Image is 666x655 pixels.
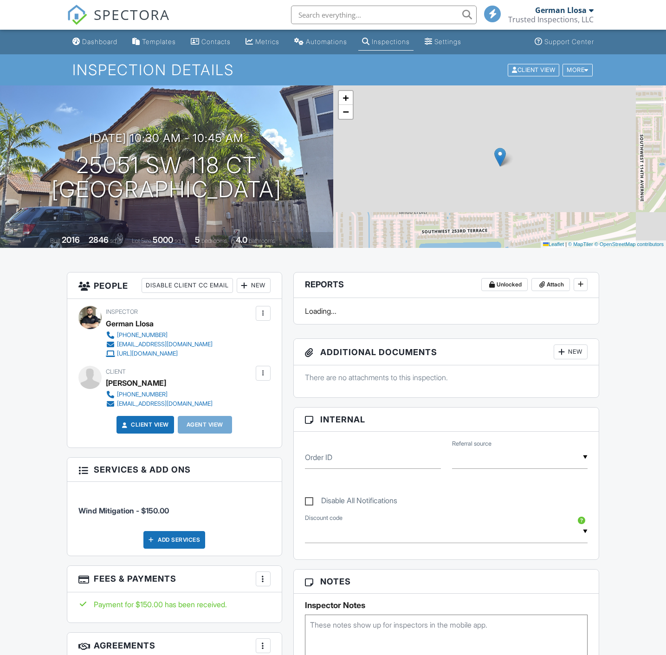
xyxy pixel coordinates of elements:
div: Metrics [255,38,279,45]
a: © OpenStreetMap contributors [595,241,664,247]
li: Service: Wind Mitigation [78,489,271,523]
h3: [DATE] 10:30 am - 10:45 am [89,132,244,144]
div: New [554,344,588,359]
span: bathrooms [249,237,275,244]
a: Contacts [187,33,234,51]
label: Discount code [305,514,343,522]
span: sq. ft. [110,237,123,244]
h3: Services & Add ons [67,458,282,482]
h3: Additional Documents [294,339,599,365]
a: Metrics [242,33,283,51]
h1: Inspection Details [72,62,593,78]
div: 4.0 [236,235,247,245]
span: sq.ft. [175,237,186,244]
a: Support Center [531,33,598,51]
div: Settings [434,38,461,45]
div: [URL][DOMAIN_NAME] [117,350,178,357]
label: Referral source [452,440,491,448]
input: Search everything... [291,6,477,24]
a: © MapTiler [568,241,593,247]
span: Inspector [106,308,138,315]
h5: Inspector Notes [305,601,588,610]
span: + [343,92,349,104]
span: SPECTORA [94,5,170,24]
a: Client View [120,420,169,429]
div: [EMAIL_ADDRESS][DOMAIN_NAME] [117,341,213,348]
div: German Llosa [535,6,587,15]
h3: Internal [294,408,599,432]
a: [EMAIL_ADDRESS][DOMAIN_NAME] [106,340,213,349]
h3: People [67,272,282,299]
div: Payment for $150.00 has been received. [78,599,271,610]
span: Wind Mitigation - $150.00 [78,506,169,515]
div: 2016 [62,235,80,245]
div: Automations [306,38,347,45]
a: [URL][DOMAIN_NAME] [106,349,213,358]
label: Disable All Notifications [305,496,397,508]
div: New [237,278,271,293]
span: bedrooms [201,237,227,244]
h3: Fees & Payments [67,566,282,592]
a: [PHONE_NUMBER] [106,390,213,399]
h1: 25051 SW 118 Ct [GEOGRAPHIC_DATA] [52,153,282,202]
div: [PERSON_NAME] [106,376,166,390]
a: [EMAIL_ADDRESS][DOMAIN_NAME] [106,399,213,409]
span: − [343,106,349,117]
a: Client View [507,66,562,73]
div: Dashboard [82,38,117,45]
div: 5 [195,235,200,245]
label: Order ID [305,452,332,462]
div: Client View [508,64,559,76]
img: The Best Home Inspection Software - Spectora [67,5,87,25]
a: Inspections [358,33,414,51]
div: [EMAIL_ADDRESS][DOMAIN_NAME] [117,400,213,408]
span: Client [106,368,126,375]
div: 5000 [153,235,173,245]
a: SPECTORA [67,13,170,32]
a: Zoom in [339,91,353,105]
a: Zoom out [339,105,353,119]
p: There are no attachments to this inspection. [305,372,588,383]
a: Leaflet [543,241,564,247]
div: Trusted Inspections, LLC [508,15,594,24]
a: Automations (Basic) [291,33,351,51]
div: Disable Client CC Email [142,278,233,293]
div: Inspections [372,38,410,45]
img: Marker [494,148,506,167]
a: Templates [129,33,180,51]
h3: Notes [294,570,599,594]
div: 2846 [89,235,109,245]
div: More [563,64,593,76]
a: Dashboard [69,33,121,51]
a: [PHONE_NUMBER] [106,331,213,340]
span: Lot Size [132,237,151,244]
span: | [565,241,567,247]
div: [PHONE_NUMBER] [117,331,168,339]
a: Settings [421,33,465,51]
div: [PHONE_NUMBER] [117,391,168,398]
div: Support Center [544,38,594,45]
div: Contacts [201,38,231,45]
div: German Llosa [106,317,154,331]
div: Templates [142,38,176,45]
span: Built [50,237,60,244]
div: Add Services [143,531,205,549]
